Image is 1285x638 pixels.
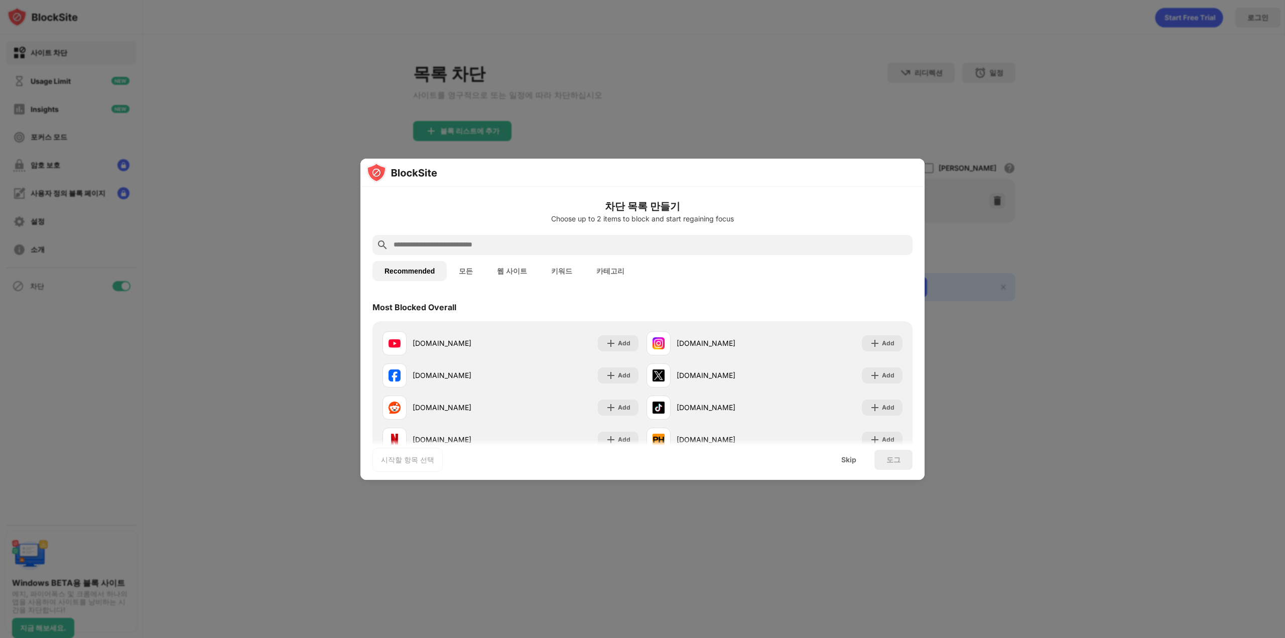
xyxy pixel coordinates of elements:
div: [DOMAIN_NAME] [677,370,775,380]
img: favicons [653,434,665,446]
div: Skip [841,456,856,464]
div: [DOMAIN_NAME] [413,434,510,445]
div: [DOMAIN_NAME] [677,434,775,445]
div: Add [618,338,630,348]
button: 모든 [447,261,485,281]
img: favicons [653,369,665,381]
img: search.svg [376,239,389,251]
div: [DOMAIN_NAME] [677,402,775,413]
div: [DOMAIN_NAME] [413,338,510,348]
div: 도그 [886,456,901,464]
button: 웹 사이트 [485,261,539,281]
img: logo-blocksite.svg [366,163,437,183]
div: Add [882,435,894,445]
button: 키워드 [539,261,584,281]
button: Recommended [372,261,447,281]
button: 카테고리 [584,261,636,281]
div: [DOMAIN_NAME] [413,370,510,380]
div: Add [882,370,894,380]
img: favicons [653,402,665,414]
div: 시작할 항목 선택 [381,455,434,465]
img: favicons [389,337,401,349]
img: favicons [389,369,401,381]
div: [DOMAIN_NAME] [677,338,775,348]
img: favicons [389,402,401,414]
div: Add [618,403,630,413]
div: Add [618,370,630,380]
div: [DOMAIN_NAME] [413,402,510,413]
div: Choose up to 2 items to block and start regaining focus [372,215,913,223]
img: favicons [653,337,665,349]
div: Add [882,403,894,413]
div: Add [882,338,894,348]
h6: 차단 목록 만들기 [372,199,913,214]
div: Most Blocked Overall [372,302,456,312]
div: Add [618,435,630,445]
img: favicons [389,434,401,446]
